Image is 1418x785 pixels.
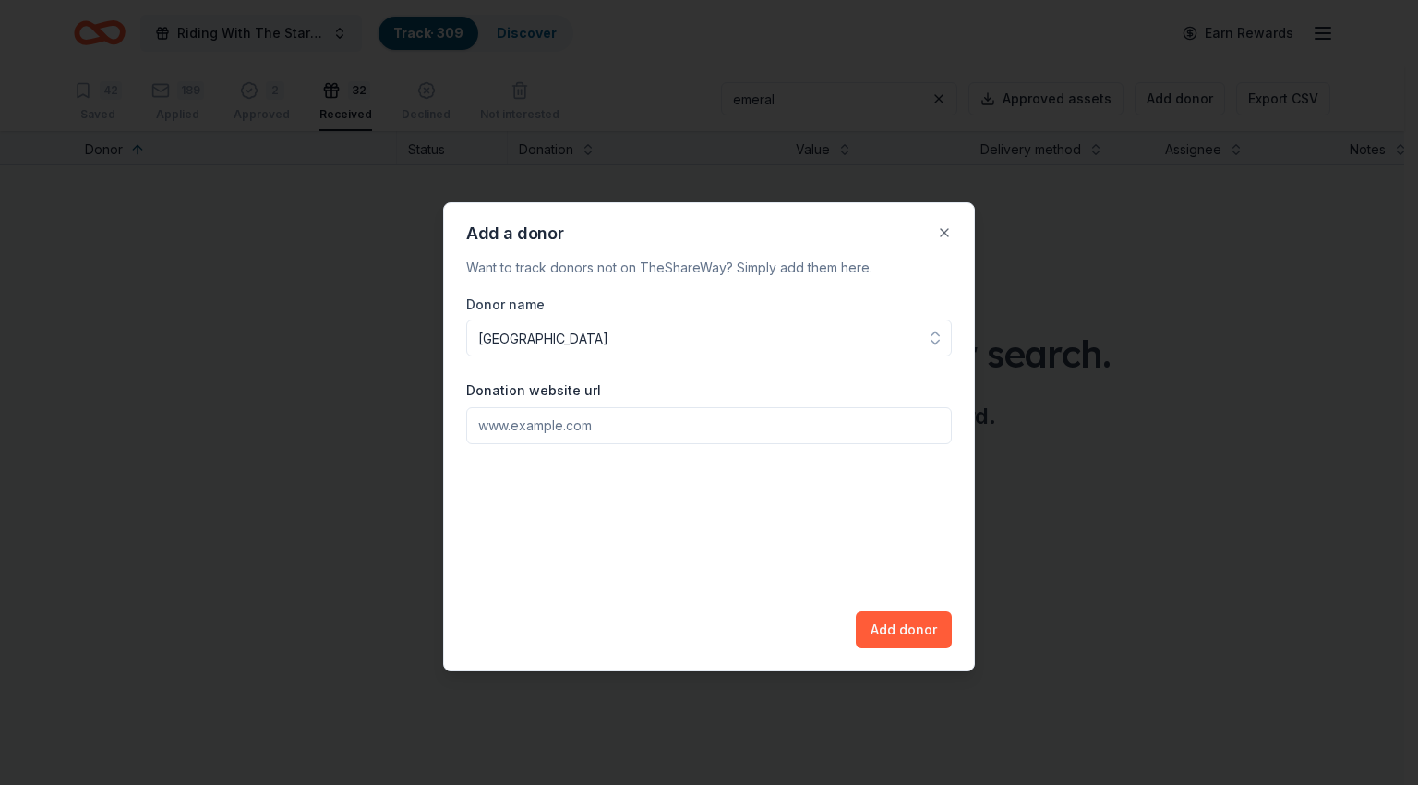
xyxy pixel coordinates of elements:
[466,257,952,279] p: Want to track donors not on TheShareWay? Simply add them here.
[466,294,952,316] label: Donor name
[856,611,952,648] button: Add donor
[466,381,601,400] label: Donation website url
[466,225,922,242] h2: Add a donor
[466,407,952,444] input: www.example.com
[466,320,952,356] input: Joe's Cafe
